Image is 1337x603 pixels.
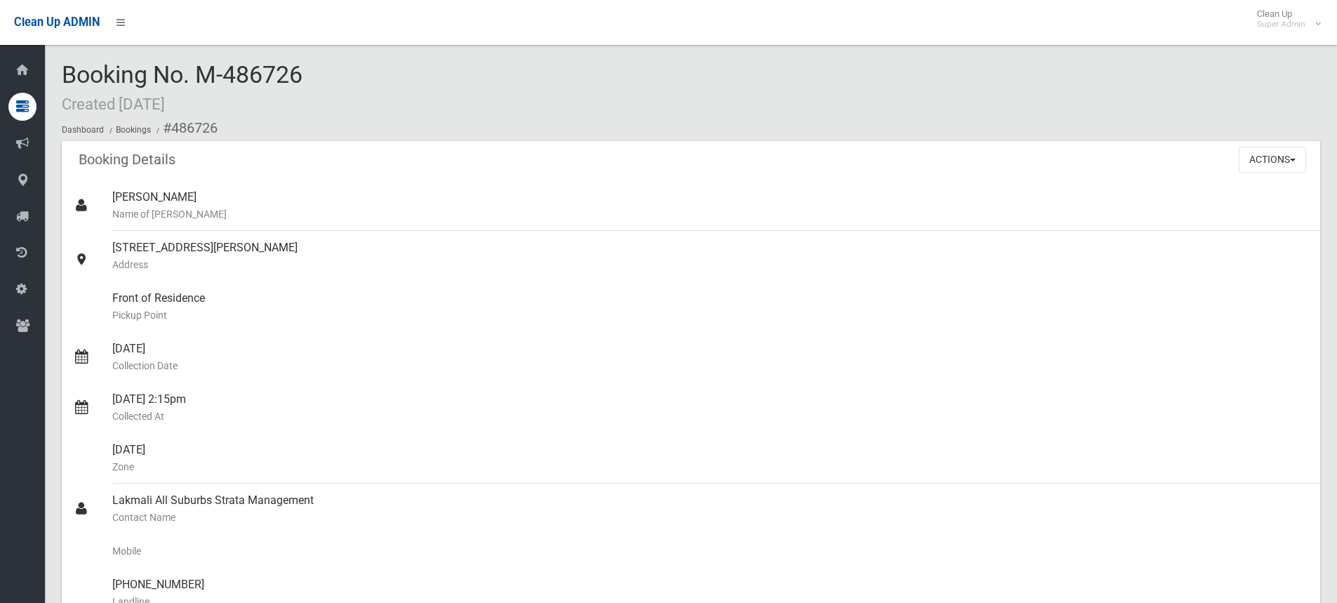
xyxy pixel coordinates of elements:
[62,125,104,135] a: Dashboard
[14,15,100,29] span: Clean Up ADMIN
[112,357,1309,374] small: Collection Date
[1257,19,1305,29] small: Super Admin
[153,115,218,141] li: #486726
[1250,8,1319,29] span: Clean Up
[112,256,1309,273] small: Address
[1239,147,1306,173] button: Actions
[112,458,1309,475] small: Zone
[112,408,1309,425] small: Collected At
[112,433,1309,484] div: [DATE]
[112,332,1309,383] div: [DATE]
[62,95,165,113] small: Created [DATE]
[116,125,151,135] a: Bookings
[112,543,1309,559] small: Mobile
[112,180,1309,231] div: [PERSON_NAME]
[112,307,1309,324] small: Pickup Point
[112,383,1309,433] div: [DATE] 2:15pm
[112,231,1309,281] div: [STREET_ADDRESS][PERSON_NAME]
[112,281,1309,332] div: Front of Residence
[112,206,1309,223] small: Name of [PERSON_NAME]
[112,509,1309,526] small: Contact Name
[62,146,192,173] header: Booking Details
[62,60,302,115] span: Booking No. M-486726
[112,484,1309,534] div: Lakmali All Suburbs Strata Management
